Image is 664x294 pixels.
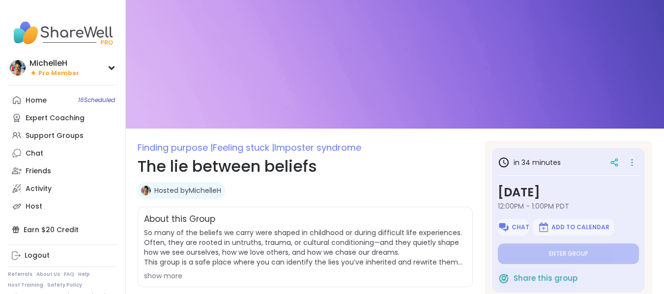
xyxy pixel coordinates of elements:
[213,141,274,154] span: Feeling stuck |
[26,96,47,106] div: Home
[8,144,117,162] a: Chat
[498,221,510,233] img: ShareWell Logomark
[8,127,117,144] a: Support Groups
[26,202,42,212] div: Host
[26,166,51,176] div: Friends
[8,221,117,239] div: Earn $20 Credit
[8,109,117,127] a: Expert Coaching
[8,197,117,215] a: Host
[538,221,549,233] img: ShareWell Logomark
[138,155,473,178] h1: The lie between beliefs
[78,271,90,278] a: Help
[144,213,215,226] h2: About this Group
[498,184,639,201] h3: [DATE]
[498,272,510,284] img: ShareWell Logomark
[551,223,609,231] span: Add to Calendar
[8,282,43,289] a: Host Training
[512,223,529,231] span: Chat
[10,60,26,76] img: MichelleH
[138,141,213,154] span: Finding purpose |
[26,113,85,123] div: Expert Coaching
[514,273,577,284] span: Share this group
[498,219,529,236] button: Chat
[8,162,117,180] a: Friends
[549,250,588,258] span: Enter group
[144,271,466,281] div: show more
[144,228,466,267] span: So many of the beliefs we carry were shaped in childhood or during difficult life experiences. Of...
[8,16,117,50] img: ShareWell Nav Logo
[8,271,32,278] a: Referrals
[25,251,50,261] div: Logout
[498,243,639,264] button: Enter group
[8,91,117,109] a: Home16Scheduled
[78,96,115,104] span: 16 Scheduled
[8,247,117,265] a: Logout
[36,271,60,278] a: About Us
[274,141,361,154] span: Imposter syndrome
[26,149,43,159] div: Chat
[64,271,74,278] a: FAQ
[498,157,561,168] h3: in 34 minutes
[38,69,79,78] span: Pro Member
[26,184,52,194] div: Activity
[26,131,84,141] div: Support Groups
[498,268,577,289] button: Share this group
[141,186,151,195] img: MichelleH
[498,201,639,211] span: 12:00PM - 1:00PM PDT
[533,219,614,236] button: Add to Calendar
[29,58,79,69] div: MichelleH
[8,180,117,197] a: Activity
[154,186,221,195] a: Hosted byMichelleH
[47,282,82,289] a: Safety Policy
